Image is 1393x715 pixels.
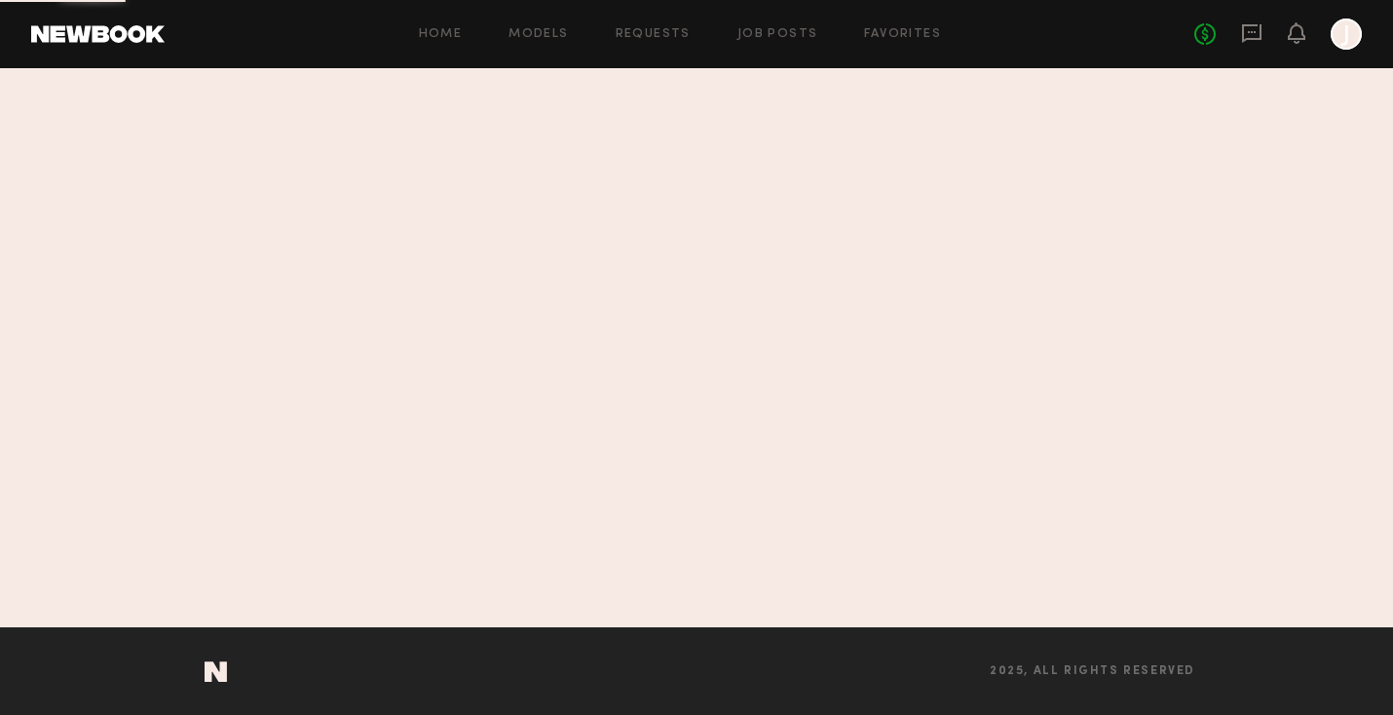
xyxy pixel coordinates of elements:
[419,28,463,41] a: Home
[864,28,941,41] a: Favorites
[737,28,818,41] a: Job Posts
[990,665,1195,678] span: 2025, all rights reserved
[508,28,568,41] a: Models
[616,28,691,41] a: Requests
[1331,19,1362,50] a: J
